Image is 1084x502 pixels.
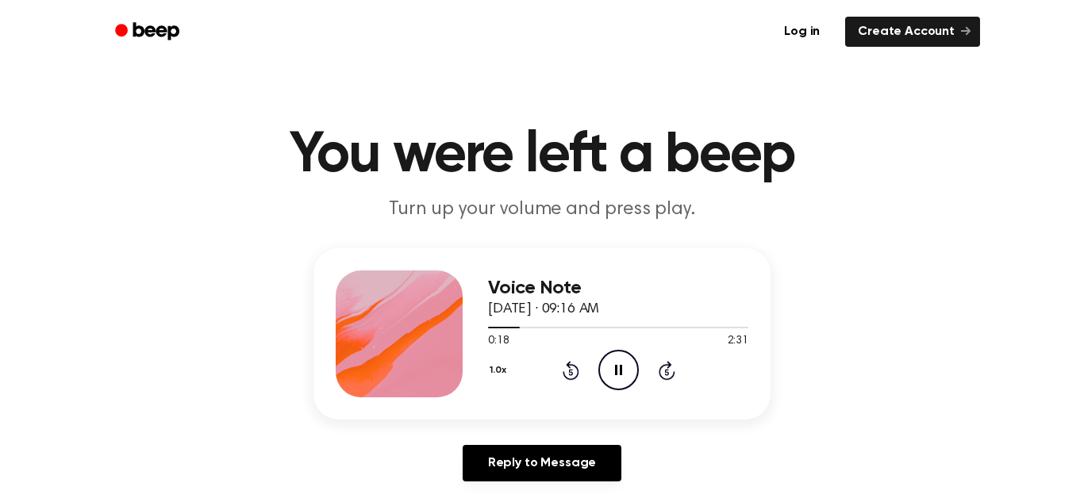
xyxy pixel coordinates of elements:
a: Beep [104,17,194,48]
span: 0:18 [488,333,509,350]
h1: You were left a beep [136,127,948,184]
span: 2:31 [728,333,748,350]
a: Log in [768,13,836,50]
h3: Voice Note [488,278,748,299]
a: Create Account [845,17,980,47]
button: 1.0x [488,357,512,384]
a: Reply to Message [463,445,621,481]
span: [DATE] · 09:16 AM [488,302,599,316]
p: Turn up your volume and press play. [237,197,847,223]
